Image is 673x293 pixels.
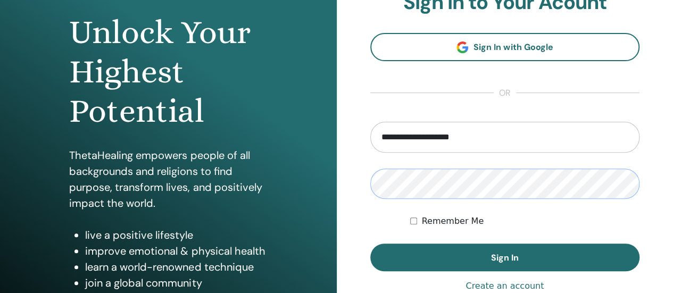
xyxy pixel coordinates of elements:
li: learn a world-renowned technique [85,259,267,275]
span: Sign In [491,252,519,263]
a: Create an account [466,280,544,292]
label: Remember Me [421,215,484,228]
span: Sign In with Google [473,41,553,53]
span: or [494,87,516,99]
h1: Unlock Your Highest Potential [69,13,267,131]
button: Sign In [370,244,640,271]
li: join a global community [85,275,267,291]
li: live a positive lifestyle [85,227,267,243]
p: ThetaHealing empowers people of all backgrounds and religions to find purpose, transform lives, a... [69,147,267,211]
li: improve emotional & physical health [85,243,267,259]
div: Keep me authenticated indefinitely or until I manually logout [410,215,639,228]
a: Sign In with Google [370,33,640,61]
